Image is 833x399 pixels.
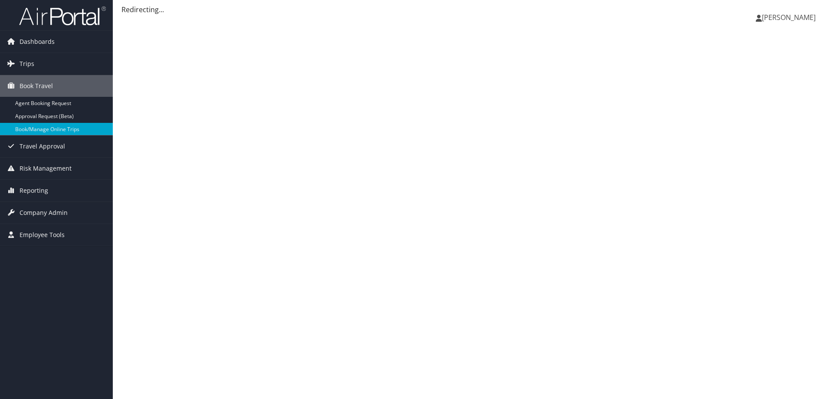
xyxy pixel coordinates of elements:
[756,4,824,30] a: [PERSON_NAME]
[20,224,65,246] span: Employee Tools
[121,4,824,15] div: Redirecting...
[20,180,48,201] span: Reporting
[20,53,34,75] span: Trips
[20,31,55,53] span: Dashboards
[762,13,816,22] span: [PERSON_NAME]
[19,6,106,26] img: airportal-logo.png
[20,202,68,224] span: Company Admin
[20,135,65,157] span: Travel Approval
[20,75,53,97] span: Book Travel
[20,158,72,179] span: Risk Management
